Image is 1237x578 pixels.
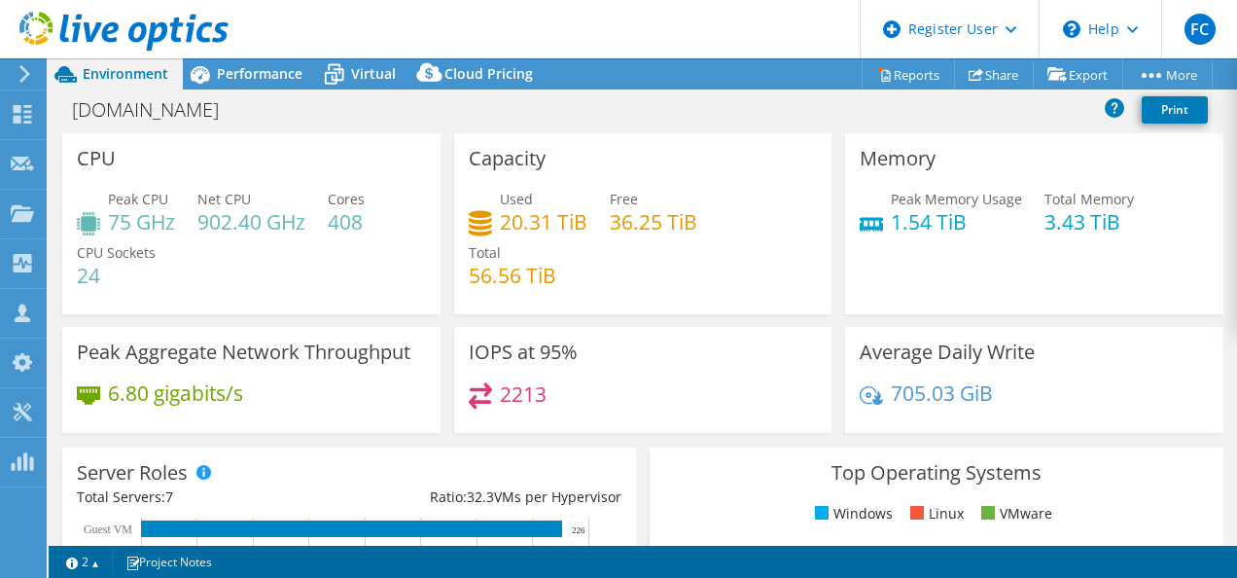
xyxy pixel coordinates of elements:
[1044,211,1134,233] h4: 3.43 TiB
[860,148,936,169] h3: Memory
[469,342,578,363] h3: IOPS at 95%
[165,488,173,506] span: 7
[1142,96,1208,124] a: Print
[1063,20,1080,38] svg: \n
[610,190,638,208] span: Free
[469,243,501,262] span: Total
[328,211,365,233] h4: 408
[500,190,533,208] span: Used
[469,148,546,169] h3: Capacity
[63,99,249,121] h1: [DOMAIN_NAME]
[108,190,168,208] span: Peak CPU
[108,211,175,233] h4: 75 GHz
[77,462,188,484] h3: Server Roles
[467,488,494,506] span: 32.3
[954,59,1034,90] a: Share
[905,503,964,524] li: Linux
[217,64,302,83] span: Performance
[53,550,113,574] a: 2
[197,190,251,208] span: Net CPU
[83,64,168,83] span: Environment
[500,383,547,405] h4: 2213
[810,503,893,524] li: Windows
[891,211,1022,233] h4: 1.54 TiB
[1122,59,1213,90] a: More
[77,487,349,508] div: Total Servers:
[860,342,1035,363] h3: Average Daily Write
[197,211,305,233] h4: 902.40 GHz
[84,523,132,536] text: Guest VM
[349,487,621,508] div: Ratio: VMs per Hypervisor
[976,503,1052,524] li: VMware
[891,190,1022,208] span: Peak Memory Usage
[77,243,156,262] span: CPU Sockets
[1044,190,1134,208] span: Total Memory
[610,211,697,233] h4: 36.25 TiB
[664,462,1209,484] h3: Top Operating Systems
[77,342,410,363] h3: Peak Aggregate Network Throughput
[891,382,993,404] h4: 705.03 GiB
[444,64,533,83] span: Cloud Pricing
[108,382,243,404] h4: 6.80 gigabits/s
[351,64,396,83] span: Virtual
[469,265,556,286] h4: 56.56 TiB
[328,190,365,208] span: Cores
[112,550,226,574] a: Project Notes
[1033,59,1123,90] a: Export
[1184,14,1216,45] span: FC
[77,265,156,286] h4: 24
[500,211,587,233] h4: 20.31 TiB
[572,525,585,535] text: 226
[77,148,116,169] h3: CPU
[862,59,955,90] a: Reports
